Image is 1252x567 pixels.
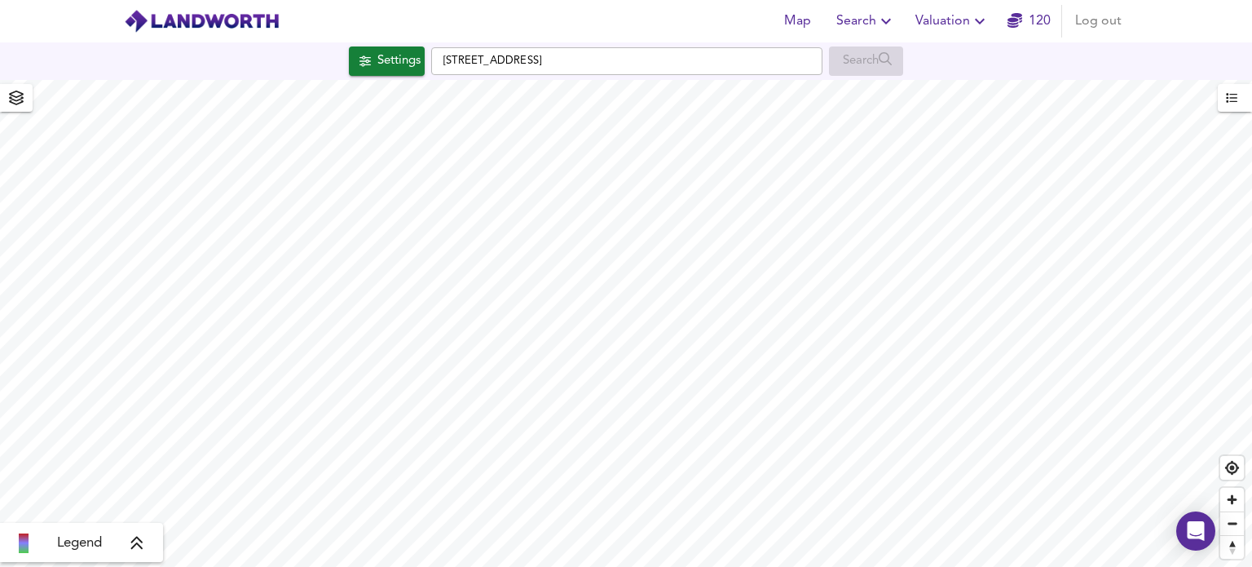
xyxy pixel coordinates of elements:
span: Map [778,10,817,33]
button: Find my location [1220,456,1244,480]
div: Open Intercom Messenger [1176,512,1215,551]
button: Map [771,5,823,38]
span: Log out [1075,10,1122,33]
span: Zoom out [1220,512,1244,535]
button: 120 [1003,5,1055,38]
button: Valuation [909,5,996,38]
button: Zoom out [1220,512,1244,535]
div: Settings [377,51,421,72]
span: Search [836,10,896,33]
div: Click to configure Search Settings [349,47,425,76]
a: 120 [1007,10,1051,33]
button: Settings [349,47,425,76]
span: Reset bearing to north [1220,536,1244,559]
button: Reset bearing to north [1220,535,1244,559]
span: Legend [57,534,102,553]
input: Enter a location... [431,47,822,75]
button: Search [830,5,902,38]
button: Log out [1069,5,1128,38]
span: Valuation [915,10,990,33]
img: logo [124,9,280,33]
div: Enable a Source before running a Search [829,47,903,76]
button: Zoom in [1220,488,1244,512]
